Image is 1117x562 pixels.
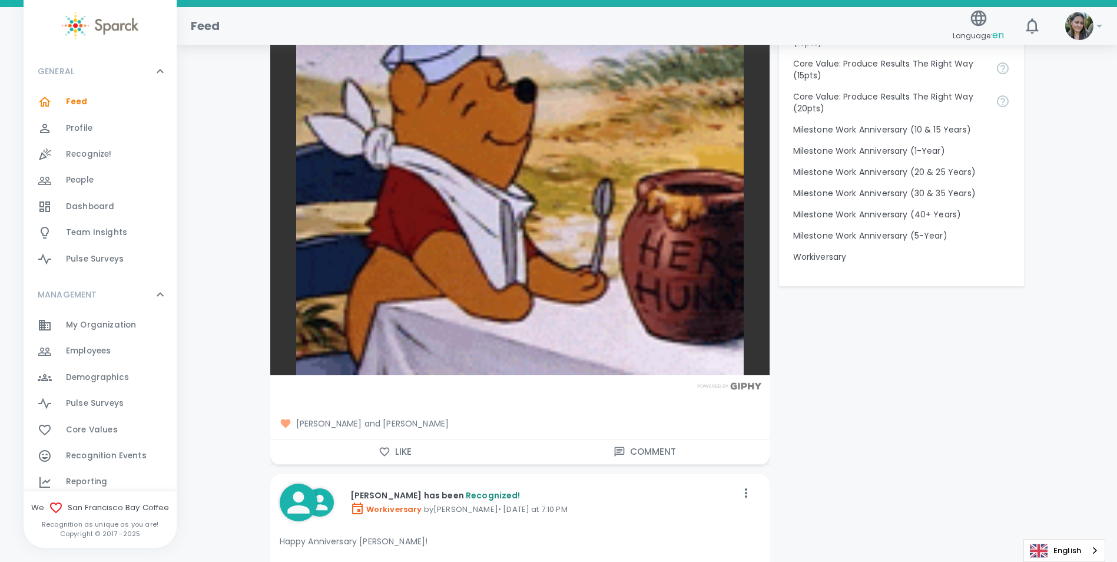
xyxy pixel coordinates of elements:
[24,12,177,39] a: Sparck logo
[24,277,177,312] div: MANAGEMENT
[191,16,220,35] h1: Feed
[793,58,986,81] p: Core Value: Produce Results The Right Way (15pts)
[24,501,177,515] span: We San Francisco Bay Coffee
[350,490,737,501] p: [PERSON_NAME] has been
[66,201,114,213] span: Dashboard
[953,28,1004,44] span: Language:
[66,174,94,186] span: People
[24,246,177,272] a: Pulse Surveys
[996,61,1010,75] svg: Find success working together and doing the right thing
[24,338,177,364] a: Employees
[948,5,1009,47] button: Language:en
[520,439,770,464] button: Comment
[24,469,177,495] a: Reporting
[66,424,118,436] span: Core Values
[1023,539,1105,562] aside: Language selected: English
[1023,539,1105,562] div: Language
[793,230,1010,242] p: Milestone Work Anniversary (5-Year)
[24,312,177,338] a: My Organization
[24,89,177,115] a: Feed
[793,145,1010,157] p: Milestone Work Anniversary (1-Year)
[350,501,737,515] p: by [PERSON_NAME] • [DATE] at 7:10 PM
[1065,12,1093,40] img: Picture of Mackenzie
[24,365,177,391] a: Demographics
[66,96,88,108] span: Feed
[24,89,177,277] div: GENERAL
[280,535,760,547] p: Happy Anniversary [PERSON_NAME]!
[38,289,97,300] p: MANAGEMENT
[24,417,177,443] a: Core Values
[66,398,124,409] span: Pulse Surveys
[66,227,127,239] span: Team Insights
[793,251,1010,263] p: Workiversary
[280,418,760,429] span: [PERSON_NAME] and [PERSON_NAME]
[793,187,1010,199] p: Milestone Work Anniversary (30 & 35 Years)
[66,476,107,488] span: Reporting
[66,123,92,134] span: Profile
[793,124,1010,135] p: Milestone Work Anniversary (10 & 15 Years)
[24,167,177,193] a: People
[466,490,521,501] span: Recognized!
[270,439,520,464] button: Like
[66,372,129,384] span: Demographics
[66,253,124,265] span: Pulse Surveys
[66,450,147,462] span: Recognition Events
[24,141,177,167] a: Recognize!
[24,194,177,220] a: Dashboard
[996,94,1010,108] svg: Find success working together and doing the right thing
[24,115,177,141] a: Profile
[38,65,74,77] p: GENERAL
[992,28,1004,42] span: en
[793,166,1010,178] p: Milestone Work Anniversary (20 & 25 Years)
[1024,540,1105,561] a: English
[694,382,765,390] img: Powered by GIPHY
[24,220,177,246] a: Team Insights
[66,345,111,357] span: Employees
[66,148,112,160] span: Recognize!
[350,504,422,515] span: Workiversary
[24,529,177,538] p: Copyright © 2017 - 2025
[793,209,1010,220] p: Milestone Work Anniversary (40+ Years)
[24,520,177,529] p: Recognition as unique as you are!
[66,319,136,331] span: My Organization
[62,12,138,39] img: Sparck logo
[24,54,177,89] div: GENERAL
[24,391,177,416] a: Pulse Surveys
[793,91,986,114] p: Core Value: Produce Results The Right Way (20pts)
[24,443,177,469] a: Recognition Events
